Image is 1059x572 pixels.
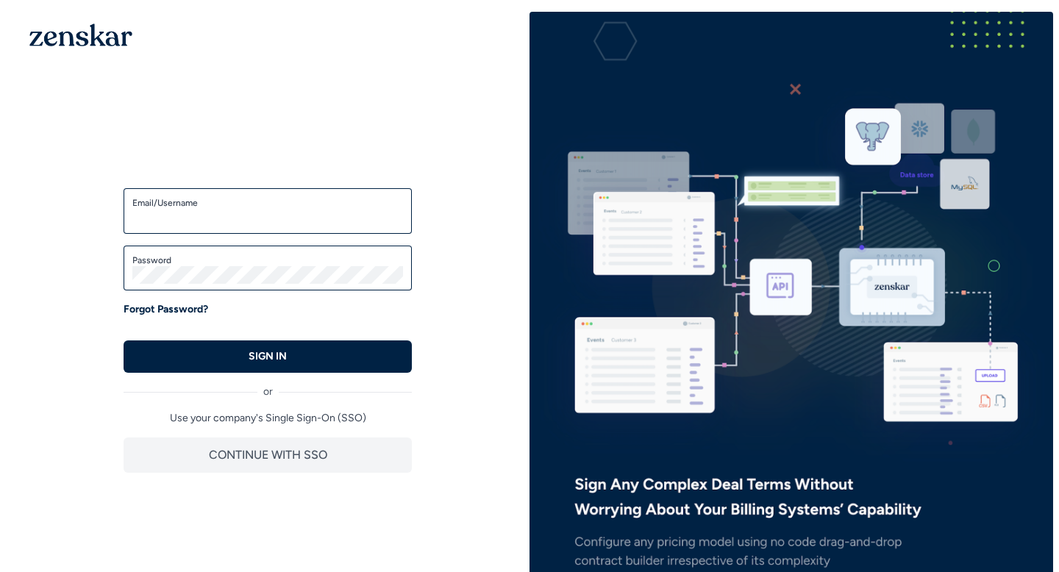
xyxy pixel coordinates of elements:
[124,340,412,373] button: SIGN IN
[124,411,412,426] p: Use your company's Single Sign-On (SSO)
[249,349,287,364] p: SIGN IN
[29,24,132,46] img: 1OGAJ2xQqyY4LXKgY66KYq0eOWRCkrZdAb3gUhuVAqdWPZE9SRJmCz+oDMSn4zDLXe31Ii730ItAGKgCKgCCgCikA4Av8PJUP...
[132,197,403,209] label: Email/Username
[132,254,403,266] label: Password
[124,302,208,317] a: Forgot Password?
[124,373,412,399] div: or
[124,437,412,473] button: CONTINUE WITH SSO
